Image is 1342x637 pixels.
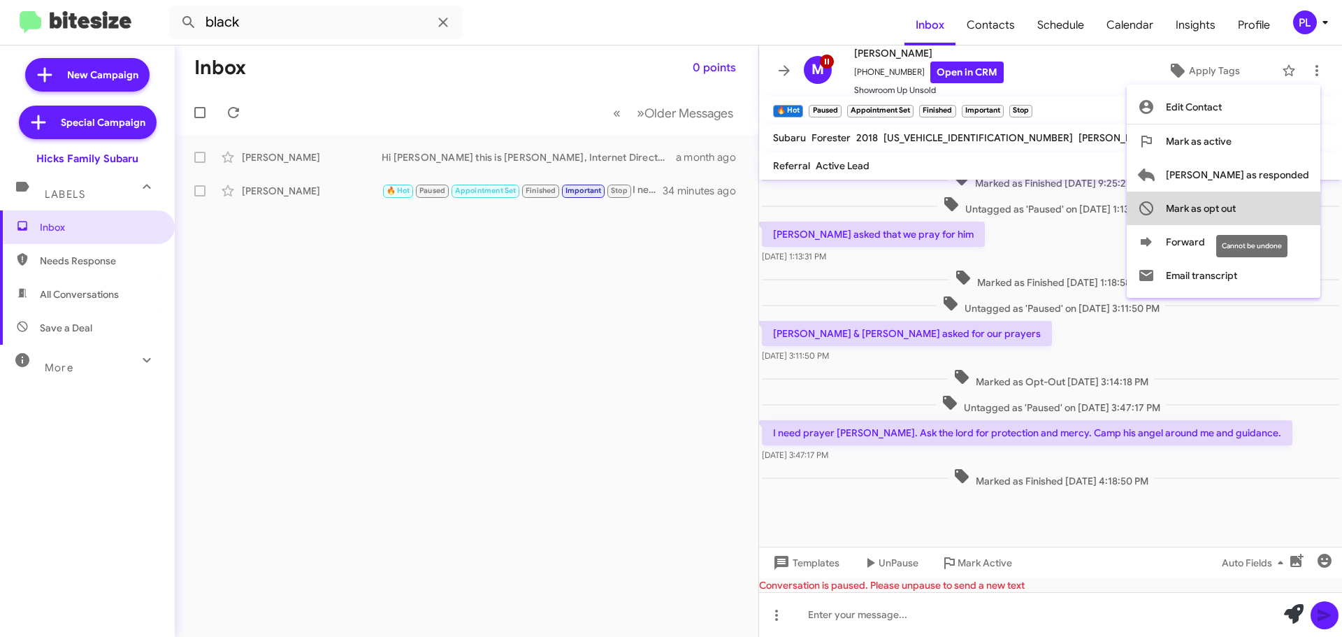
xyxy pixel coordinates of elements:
button: Email transcript [1127,259,1320,292]
span: [PERSON_NAME] as responded [1166,158,1309,192]
span: Edit Contact [1166,90,1222,124]
button: Forward [1127,225,1320,259]
span: Mark as active [1166,124,1232,158]
div: Cannot be undone [1216,235,1287,257]
span: Mark as opt out [1166,192,1236,225]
